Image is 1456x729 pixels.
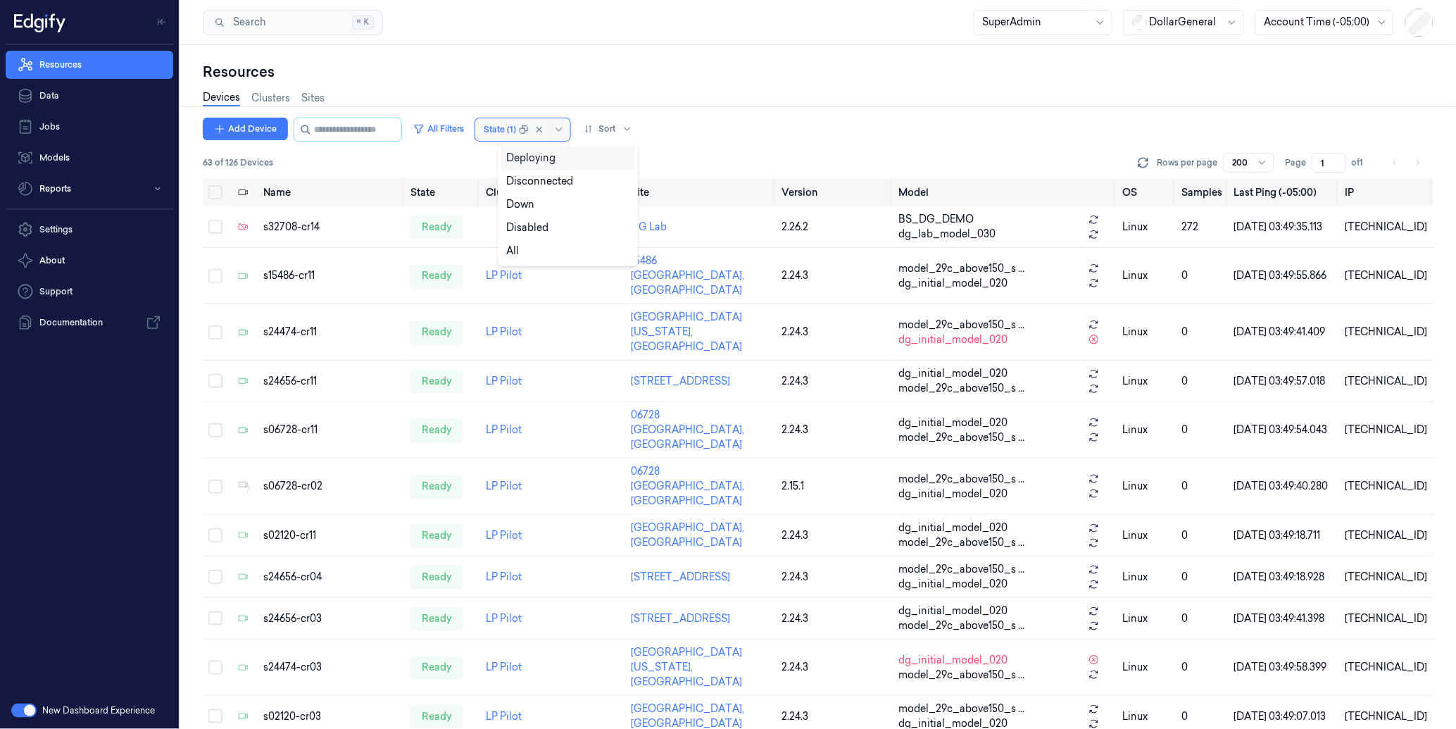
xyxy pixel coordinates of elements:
[263,220,399,235] div: s32708-cr14
[263,374,399,389] div: s24656-cr11
[410,656,463,679] div: ready
[208,325,222,339] button: Select row
[1122,709,1170,724] p: linux
[782,709,888,724] div: 2.24.3
[263,660,399,675] div: s24474-cr03
[1182,423,1223,437] div: 0
[1182,570,1223,585] div: 0
[6,144,173,172] a: Models
[898,416,1008,430] span: dg_initial_model_020
[1345,325,1428,339] div: [TECHNICAL_ID]
[227,15,265,30] span: Search
[1345,709,1428,724] div: [TECHNICAL_ID]
[1176,178,1229,206] th: Samples
[1234,374,1334,389] div: [DATE] 03:49:57.018
[898,487,1008,501] span: dg_initial_model_020
[1234,423,1334,437] div: [DATE] 03:49:54.043
[898,430,1024,445] span: model_29c_above150_s ...
[507,151,556,166] div: Deploying
[1182,479,1223,494] div: 0
[1340,178,1433,206] th: IP
[898,604,1008,618] span: dg_initial_model_020
[1182,660,1223,675] div: 0
[898,668,1024,683] span: model_29c_above150_s ...
[208,423,222,437] button: Select row
[631,465,744,507] a: 06728 [GEOGRAPHIC_DATA], [GEOGRAPHIC_DATA]
[1352,156,1374,169] span: of 1
[486,571,522,583] a: LP Pilot
[410,370,463,392] div: ready
[1182,268,1223,283] div: 0
[1234,479,1334,494] div: [DATE] 03:49:40.280
[1182,611,1223,626] div: 0
[631,571,730,583] a: [STREET_ADDRESS]
[203,10,383,35] button: Search⌘K
[1122,325,1170,339] p: linux
[208,374,222,388] button: Select row
[410,265,463,287] div: ready
[1345,611,1428,626] div: [TECHNICAL_ID]
[1182,220,1223,235] div: 272
[1286,156,1307,169] span: Page
[631,409,744,451] a: 06728 [GEOGRAPHIC_DATA], [GEOGRAPHIC_DATA]
[898,276,1008,291] span: dg_initial_model_020
[1122,220,1170,235] p: linux
[1182,528,1223,543] div: 0
[1157,156,1218,169] p: Rows per page
[782,220,888,235] div: 2.26.2
[263,479,399,494] div: s06728-cr02
[893,178,1117,206] th: Model
[1386,153,1428,173] nav: pagination
[486,423,522,436] a: LP Pilot
[898,577,1008,592] span: dg_initial_model_020
[782,660,888,675] div: 2.24.3
[898,702,1024,716] span: model_29c_above150_s ...
[1182,374,1223,389] div: 0
[782,479,888,494] div: 2.15.1
[6,309,173,337] a: Documentation
[208,220,222,234] button: Select row
[1122,570,1170,585] p: linux
[898,521,1008,535] span: dg_initial_model_020
[631,220,667,233] a: DG Lab
[208,480,222,494] button: Select row
[486,325,522,338] a: LP Pilot
[208,185,222,199] button: Select all
[1122,479,1170,494] p: linux
[6,113,173,141] a: Jobs
[6,82,173,110] a: Data
[1345,528,1428,543] div: [TECHNICAL_ID]
[1234,325,1334,339] div: [DATE] 03:49:41.409
[1234,528,1334,543] div: [DATE] 03:49:18.711
[898,618,1024,633] span: model_29c_above150_s ...
[208,661,222,675] button: Select row
[263,611,399,626] div: s24656-cr03
[898,653,1008,668] span: dg_initial_model_020
[410,321,463,344] div: ready
[208,611,222,625] button: Select row
[410,475,463,498] div: ready
[631,254,744,297] a: 15486 [GEOGRAPHIC_DATA], [GEOGRAPHIC_DATA]
[410,524,463,547] div: ready
[782,268,888,283] div: 2.24.3
[782,611,888,626] div: 2.24.3
[898,212,974,227] span: BS_DG_DEMO
[1182,709,1223,724] div: 0
[631,646,742,688] a: [GEOGRAPHIC_DATA][US_STATE], [GEOGRAPHIC_DATA]
[507,244,520,258] div: All
[1345,570,1428,585] div: [TECHNICAL_ID]
[1229,178,1340,206] th: Last Ping (-05:00)
[1345,268,1428,283] div: [TECHNICAL_ID]
[208,528,222,542] button: Select row
[1345,423,1428,437] div: [TECHNICAL_ID]
[1234,220,1334,235] div: [DATE] 03:49:35.113
[1122,528,1170,543] p: linux
[486,269,522,282] a: LP Pilot
[1345,374,1428,389] div: [TECHNICAL_ID]
[6,247,173,275] button: About
[486,710,522,723] a: LP Pilot
[208,269,222,283] button: Select row
[263,528,399,543] div: s02120-cr11
[625,178,776,206] th: Site
[263,268,399,283] div: s15486-cr11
